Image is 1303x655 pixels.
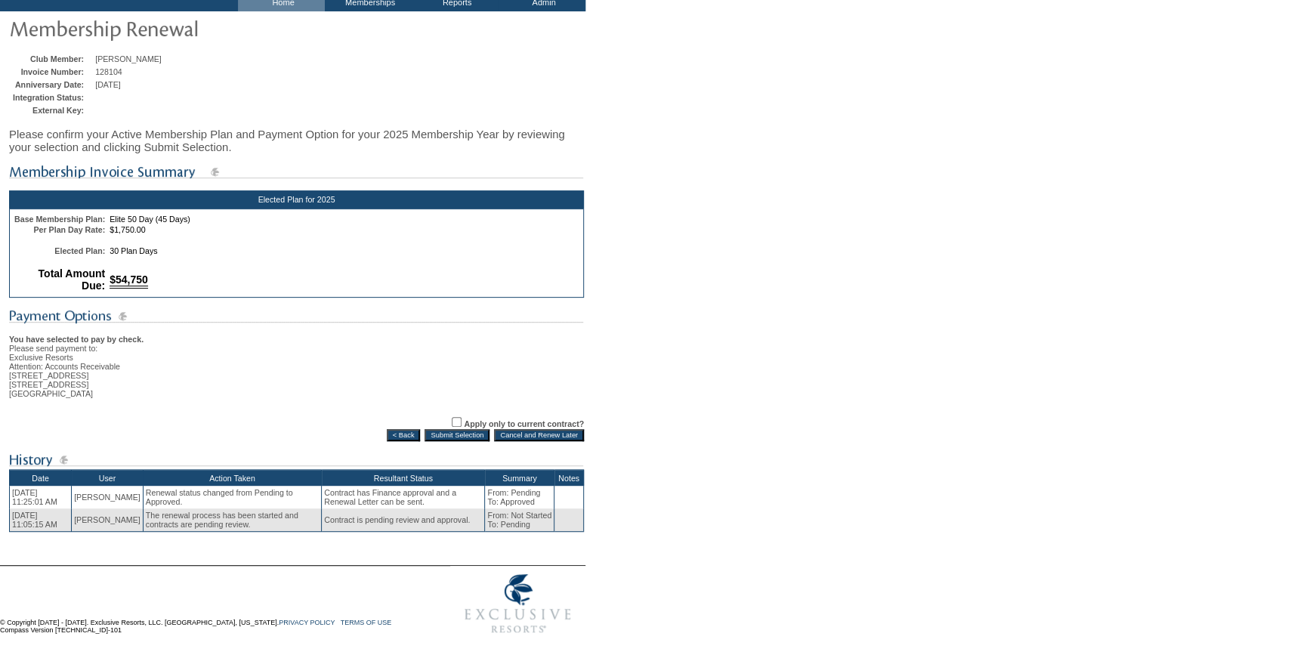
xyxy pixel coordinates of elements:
input: Cancel and Renew Later [494,429,584,441]
img: Exclusive Resorts [450,566,585,641]
div: Elected Plan for 2025 [9,190,584,209]
b: You have selected to pay by check. [9,335,144,344]
div: Please send payment to: Exclusive Resorts Attention: Accounts Receivable [STREET_ADDRESS] [STREET... [9,326,584,398]
td: [PERSON_NAME] [72,508,144,532]
img: subTtlPaymentOptions.gif [9,307,583,326]
td: Contract has Finance approval and a Renewal Letter can be sent. [322,486,485,508]
td: [DATE] 11:25:01 AM [10,486,72,508]
label: Apply only to current contract? [464,419,584,428]
th: Resultant Status [322,470,485,487]
td: Contract is pending review and approval. [322,508,485,532]
input: < Back [387,429,421,441]
th: Summary [485,470,554,487]
th: User [72,470,144,487]
td: Anniversary Date: [13,80,91,89]
span: [DATE] [95,80,121,89]
th: Notes [554,470,584,487]
b: Base Membership Plan: [14,215,105,224]
b: Total Amount Due: [39,267,106,292]
img: subTtlMembershipInvoiceSummary.gif [9,162,583,181]
a: TERMS OF USE [341,619,392,626]
span: 128104 [95,67,122,76]
th: Date [10,470,72,487]
td: Integration Status: [13,93,91,102]
a: PRIVACY POLICY [279,619,335,626]
td: 30 Plan Days [108,246,580,255]
td: External Key: [13,106,91,115]
b: Elected Plan: [54,246,105,255]
td: [PERSON_NAME] [72,486,144,508]
div: Please confirm your Active Membership Plan and Payment Option for your 2025 Membership Year by re... [9,120,584,161]
td: The renewal process has been started and contracts are pending review. [143,508,321,532]
td: Elite 50 Day (45 Days) [108,215,580,224]
td: Invoice Number: [13,67,91,76]
img: subTtlHistory.gif [9,450,583,469]
b: Per Plan Day Rate: [33,225,105,234]
th: Action Taken [143,470,321,487]
td: Renewal status changed from Pending to Approved. [143,486,321,508]
td: From: Not Started To: Pending [485,508,554,532]
input: Submit Selection [425,429,489,441]
span: [PERSON_NAME] [95,54,162,63]
td: $1,750.00 [108,225,580,234]
td: [DATE] 11:05:15 AM [10,508,72,532]
td: From: Pending To: Approved [485,486,554,508]
span: $54,750 [110,273,148,289]
td: Club Member: [13,54,91,63]
img: pgTtlMembershipRenewal.gif [9,13,311,43]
